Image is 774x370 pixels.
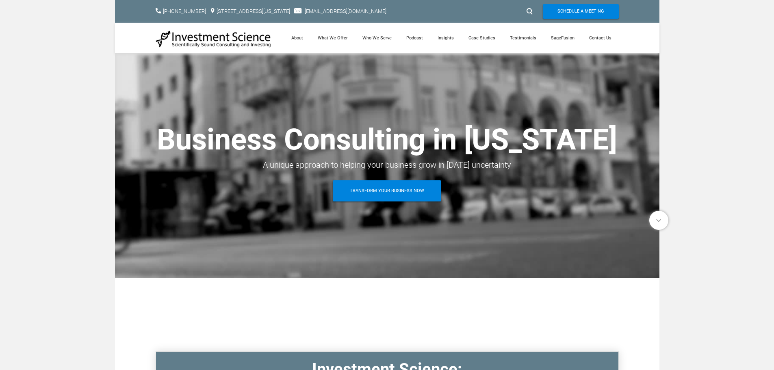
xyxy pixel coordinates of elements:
[355,23,399,53] a: Who We Serve
[217,8,290,14] a: [STREET_ADDRESS][US_STATE]​
[544,23,582,53] a: SageFusion
[350,180,424,201] span: Transform Your Business Now
[430,23,461,53] a: Insights
[543,4,619,19] a: Schedule A Meeting
[157,122,617,157] strong: Business Consulting in [US_STATE]
[582,23,619,53] a: Contact Us
[284,23,310,53] a: About
[156,30,271,48] img: Investment Science | NYC Consulting Services
[333,180,441,201] a: Transform Your Business Now
[310,23,355,53] a: What We Offer
[557,4,604,19] span: Schedule A Meeting
[461,23,503,53] a: Case Studies
[305,8,386,14] a: [EMAIL_ADDRESS][DOMAIN_NAME]
[503,23,544,53] a: Testimonials
[163,8,206,14] a: [PHONE_NUMBER]
[156,158,619,172] div: A unique approach to helping your business grow in [DATE] uncertainty
[399,23,430,53] a: Podcast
